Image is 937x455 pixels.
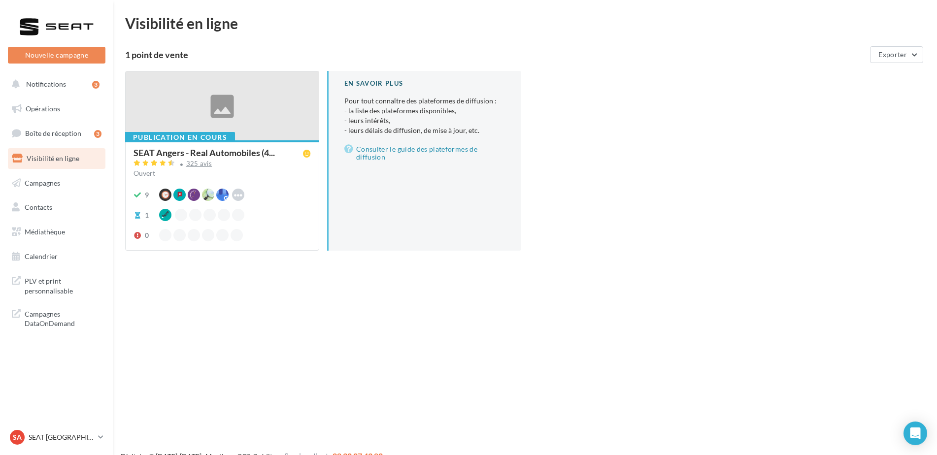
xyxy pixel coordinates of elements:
div: 1 point de vente [125,50,866,59]
div: Open Intercom Messenger [904,422,927,445]
div: 3 [94,130,101,138]
span: Notifications [26,80,66,88]
span: Ouvert [134,169,155,177]
a: Visibilité en ligne [6,148,107,169]
span: Calendrier [25,252,58,260]
div: 3 [92,81,100,89]
a: Calendrier [6,246,107,267]
li: - leurs intérêts, [344,116,505,126]
p: SEAT [GEOGRAPHIC_DATA] [29,432,94,442]
a: Campagnes DataOnDemand [6,303,107,332]
a: Contacts [6,197,107,218]
span: Exporter [878,50,907,59]
li: - leurs délais de diffusion, de mise à jour, etc. [344,126,505,135]
li: - la liste des plateformes disponibles, [344,106,505,116]
button: Nouvelle campagne [8,47,105,64]
span: Campagnes DataOnDemand [25,307,101,328]
a: PLV et print personnalisable [6,270,107,299]
a: Consulter le guide des plateformes de diffusion [344,143,505,163]
div: En savoir plus [344,79,505,88]
span: SEAT Angers - Real Automobiles (4... [134,148,275,157]
div: Visibilité en ligne [125,16,925,31]
span: Contacts [25,203,52,211]
a: 325 avis [134,159,311,170]
button: Exporter [870,46,923,63]
div: Publication en cours [125,132,235,143]
a: Campagnes [6,173,107,194]
span: Boîte de réception [25,129,81,137]
span: PLV et print personnalisable [25,274,101,295]
span: SA [13,432,22,442]
a: Médiathèque [6,222,107,242]
span: Médiathèque [25,227,65,236]
span: Visibilité en ligne [27,154,79,162]
button: Notifications 3 [6,74,103,95]
p: Pour tout connaître des plateformes de diffusion : [344,96,505,135]
div: 1 [145,210,149,220]
a: Opérations [6,98,107,119]
a: SA SEAT [GEOGRAPHIC_DATA] [8,428,105,447]
span: Campagnes [25,178,60,187]
a: Boîte de réception3 [6,123,107,144]
div: 325 avis [186,161,212,167]
div: 0 [145,230,149,240]
span: Opérations [26,104,60,113]
div: 9 [145,190,149,200]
